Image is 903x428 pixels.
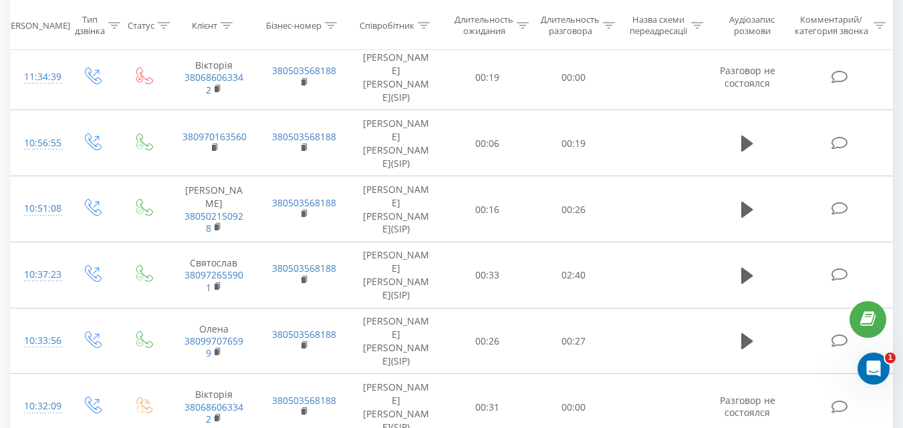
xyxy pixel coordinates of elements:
font: Співробітник [360,19,414,31]
a: 380502150928 [184,210,243,234]
font: [PERSON_NAME] [PERSON_NAME](SIP) [363,314,429,367]
font: 1 [888,353,893,362]
font: Клієнт [192,19,217,31]
a: 380972655901 [184,268,243,293]
font: 10:32:09 [24,399,61,412]
font: Разговор не состоялся [720,64,775,89]
font: 00:27 [561,335,586,347]
font: Тип дзвінка [75,13,105,37]
a: 380503568188 [272,262,336,274]
font: 00:26 [475,335,499,347]
font: Аудіозапис розмови [729,13,775,37]
a: 380686063342 [184,401,243,425]
font: Вікторія [195,389,233,401]
font: [PERSON_NAME] [PERSON_NAME](SIP) [363,51,429,104]
font: Святослав [190,256,237,269]
font: [PERSON_NAME] [PERSON_NAME](SIP) [363,117,429,170]
font: 00:19 [475,71,499,83]
font: Разговор не состоялся [720,394,775,419]
font: [PERSON_NAME] [PERSON_NAME](SIP) [363,249,429,302]
font: 11:34:39 [24,70,61,83]
a: 380503568188 [272,394,336,407]
font: [PERSON_NAME] [3,19,70,31]
font: Назва схеми переадресації [630,13,687,37]
font: 10:51:08 [24,202,61,214]
a: 380970163560 [182,130,247,143]
font: Длительность ожидания [455,13,513,37]
font: 00:31 [475,401,499,413]
font: 00:26 [561,203,586,216]
font: 10:56:55 [24,136,61,149]
font: Длительность разговора [541,13,600,37]
a: 380503568188 [272,130,336,143]
font: [PERSON_NAME] [185,184,243,210]
font: Статус [128,19,154,31]
a: 380686063342 [184,71,243,95]
a: 380503568188 [272,196,336,209]
a: 380503568188 [272,328,336,341]
font: Комментарий/категория звонка [795,13,868,37]
font: Олена [199,323,229,335]
iframe: Живий чат у інтеркомі [858,353,890,385]
font: 10:37:23 [24,268,61,280]
font: 00:16 [475,203,499,216]
font: 00:33 [475,268,499,281]
font: 02:40 [561,268,586,281]
a: 380503568188 [272,64,336,77]
font: 00:06 [475,137,499,150]
font: 10:33:56 [24,334,61,347]
font: [PERSON_NAME] [PERSON_NAME](SIP) [363,183,429,236]
font: 00:00 [561,71,586,83]
font: Вікторія [195,59,233,71]
font: 00:19 [561,137,586,150]
font: Бізнес-номер [266,19,321,31]
font: 00:00 [561,401,586,413]
a: 380997076599 [184,335,243,359]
